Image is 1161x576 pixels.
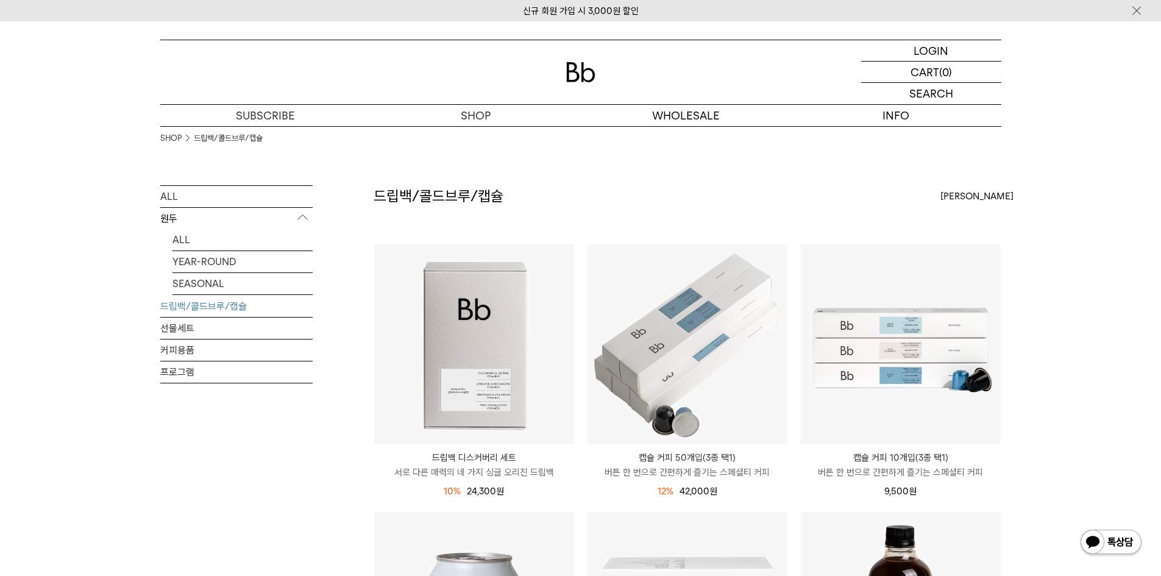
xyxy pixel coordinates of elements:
[467,486,504,497] span: 24,300
[160,132,182,144] a: SHOP
[709,486,717,497] span: 원
[371,105,581,126] a: SHOP
[160,361,313,383] a: 프로그램
[801,450,1001,465] p: 캡슐 커피 10개입(3종 택1)
[801,465,1001,480] p: 버튼 한 번으로 간편하게 즐기는 스페셜티 커피
[581,105,791,126] p: WHOLESALE
[658,484,673,499] div: 12%
[588,465,787,480] p: 버튼 한 번으로 간편하게 즐기는 스페셜티 커피
[172,251,313,272] a: YEAR-ROUND
[374,244,574,444] img: 드립백 디스커버리 세트
[374,450,574,465] p: 드립백 디스커버리 세트
[939,62,952,82] p: (0)
[160,208,313,230] p: 원두
[496,486,504,497] span: 원
[172,273,313,294] a: SEASONAL
[160,296,313,317] a: 드립백/콜드브루/캡슐
[909,83,953,104] p: SEARCH
[909,486,917,497] span: 원
[194,132,263,144] a: 드립백/콜드브루/캡슐
[911,62,939,82] p: CART
[1079,528,1143,558] img: 카카오톡 채널 1:1 채팅 버튼
[160,186,313,207] a: ALL
[374,450,574,480] a: 드립백 디스커버리 세트 서로 다른 매력의 네 가지 싱글 오리진 드립백
[791,105,1001,126] p: INFO
[588,450,787,480] a: 캡슐 커피 50개입(3종 택1) 버튼 한 번으로 간편하게 즐기는 스페셜티 커피
[588,450,787,465] p: 캡슐 커피 50개입(3종 택1)
[160,340,313,361] a: 커피용품
[801,450,1001,480] a: 캡슐 커피 10개입(3종 택1) 버튼 한 번으로 간편하게 즐기는 스페셜티 커피
[884,486,917,497] span: 9,500
[801,244,1001,444] img: 캡슐 커피 10개입(3종 택1)
[374,465,574,480] p: 서로 다른 매력의 네 가지 싱글 오리진 드립백
[172,229,313,251] a: ALL
[566,62,595,82] img: 로고
[160,318,313,339] a: 선물세트
[861,40,1001,62] a: LOGIN
[444,484,461,499] div: 10%
[914,40,948,61] p: LOGIN
[523,5,639,16] a: 신규 회원 가입 시 3,000원 할인
[374,186,503,207] h2: 드립백/콜드브루/캡슐
[940,189,1014,204] span: [PERSON_NAME]
[861,62,1001,83] a: CART (0)
[680,486,717,497] span: 42,000
[588,244,787,444] img: 캡슐 커피 50개입(3종 택1)
[160,105,371,126] a: SUBSCRIBE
